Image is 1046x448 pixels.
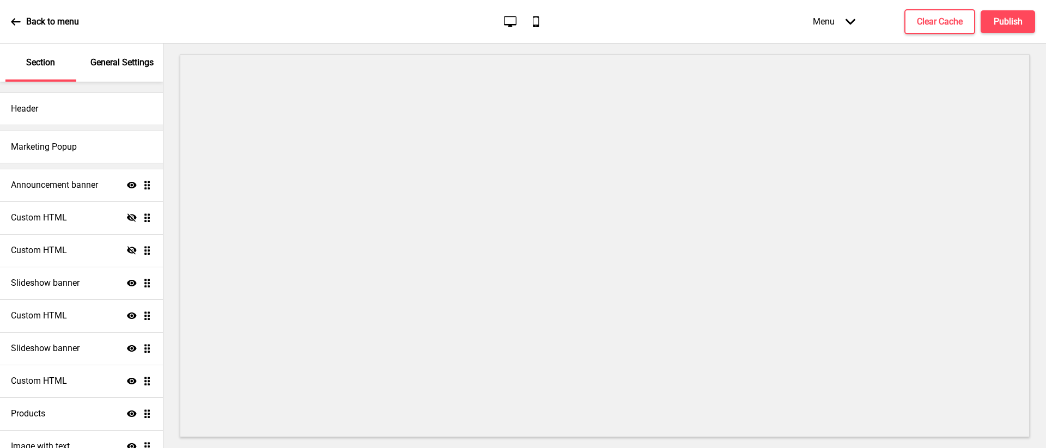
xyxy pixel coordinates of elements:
[11,342,80,354] h4: Slideshow banner
[11,141,77,153] h4: Marketing Popup
[904,9,975,34] button: Clear Cache
[11,244,67,256] h4: Custom HTML
[26,57,55,69] p: Section
[994,16,1023,28] h4: Publish
[981,10,1035,33] button: Publish
[26,16,79,28] p: Back to menu
[11,212,67,224] h4: Custom HTML
[11,310,67,322] h4: Custom HTML
[917,16,963,28] h4: Clear Cache
[90,57,154,69] p: General Settings
[802,5,866,38] div: Menu
[11,103,38,115] h4: Header
[11,375,67,387] h4: Custom HTML
[11,7,79,36] a: Back to menu
[11,277,80,289] h4: Slideshow banner
[11,408,45,420] h4: Products
[11,179,98,191] h4: Announcement banner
